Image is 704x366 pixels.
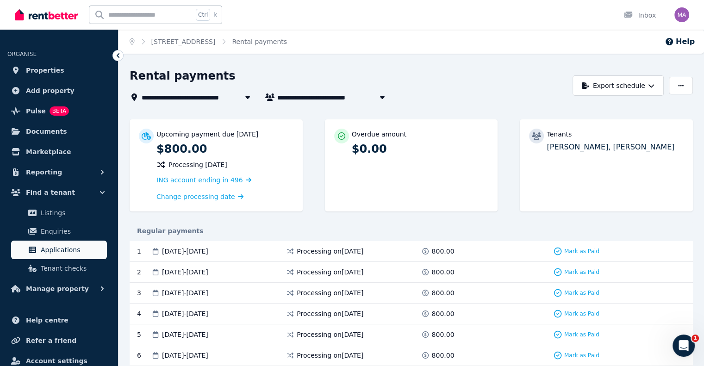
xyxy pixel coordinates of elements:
span: Mark as Paid [564,248,599,255]
button: Manage property [7,279,111,298]
span: Processing [DATE] [168,160,227,169]
p: Tenants [547,130,572,139]
span: 800.00 [432,267,455,277]
div: Regular payments [130,226,693,236]
span: Manage property [26,283,89,294]
span: 800.00 [432,247,455,256]
span: Mark as Paid [564,289,599,297]
span: Pulse [26,105,46,117]
span: Find a tenant [26,187,75,198]
div: 3 [137,288,151,298]
a: Properties [7,61,111,80]
a: PulseBETA [7,102,111,120]
a: Change processing date [156,192,243,201]
span: Processing on [DATE] [297,288,363,298]
button: Find a tenant [7,183,111,202]
span: Mark as Paid [564,268,599,276]
span: Add property [26,85,75,96]
a: Tenant checks [11,259,107,278]
a: Help centre [7,311,111,329]
div: 2 [137,267,151,277]
span: Enquiries [41,226,103,237]
iframe: Intercom live chat [673,335,695,357]
div: Inbox [623,11,656,20]
a: [STREET_ADDRESS] [151,38,216,45]
span: Rental payments [232,37,287,46]
a: Refer a friend [7,331,111,350]
button: Help [665,36,695,47]
span: Reporting [26,167,62,178]
span: Mark as Paid [564,352,599,359]
button: Reporting [7,163,111,181]
span: Mark as Paid [564,310,599,317]
span: Tenant checks [41,263,103,274]
span: [DATE] - [DATE] [162,330,208,339]
span: Processing on [DATE] [297,330,363,339]
span: Processing on [DATE] [297,247,363,256]
a: Enquiries [11,222,107,241]
a: Add property [7,81,111,100]
span: Documents [26,126,67,137]
span: Ctrl [196,9,210,21]
span: Mark as Paid [564,331,599,338]
nav: Breadcrumb [118,30,298,54]
span: Listings [41,207,103,218]
span: Help centre [26,315,69,326]
div: 6 [137,351,151,360]
span: Refer a friend [26,335,76,346]
h1: Rental payments [130,68,236,83]
span: Processing on [DATE] [297,267,363,277]
span: [DATE] - [DATE] [162,247,208,256]
span: 1 [692,335,699,342]
p: $0.00 [352,142,489,156]
span: [DATE] - [DATE] [162,351,208,360]
span: Processing on [DATE] [297,351,363,360]
span: ING account ending in 496 [156,176,243,184]
p: Overdue amount [352,130,406,139]
span: [DATE] - [DATE] [162,267,208,277]
span: 800.00 [432,330,455,339]
img: RentBetter [15,8,78,22]
div: 1 [137,247,151,256]
span: ORGANISE [7,51,37,57]
button: Export schedule [573,75,664,96]
div: 4 [137,309,151,318]
p: [PERSON_NAME], [PERSON_NAME] [547,142,684,153]
a: Documents [7,122,111,141]
img: Michael Adams [674,7,689,22]
span: Change processing date [156,192,235,201]
span: [DATE] - [DATE] [162,309,208,318]
span: Applications [41,244,103,255]
span: 800.00 [432,309,455,318]
a: Marketplace [7,143,111,161]
span: BETA [50,106,69,116]
span: Properties [26,65,64,76]
div: 5 [137,330,151,339]
p: $800.00 [156,142,293,156]
span: k [214,11,217,19]
a: Applications [11,241,107,259]
span: 800.00 [432,288,455,298]
span: Marketplace [26,146,71,157]
span: Processing on [DATE] [297,309,363,318]
span: [DATE] - [DATE] [162,288,208,298]
p: Upcoming payment due [DATE] [156,130,258,139]
a: Listings [11,204,107,222]
span: 800.00 [432,351,455,360]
